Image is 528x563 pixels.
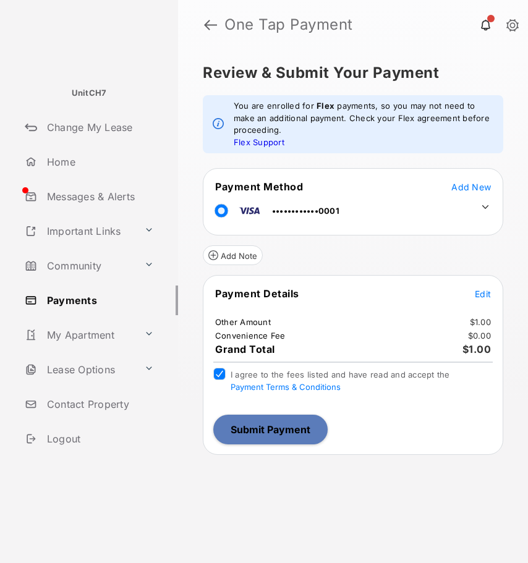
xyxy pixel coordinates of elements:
button: I agree to the fees listed and have read and accept the [231,382,341,392]
a: Community [20,251,139,281]
td: Other Amount [215,316,271,328]
a: Contact Property [20,389,178,419]
span: Payment Method [215,180,303,193]
span: ••••••••••••0001 [272,206,339,216]
p: UnitCH7 [72,87,107,99]
em: You are enrolled for payments, so you may not need to make an additional payment. Check your Flex... [234,100,493,148]
a: Lease Options [20,355,139,384]
a: Change My Lease [20,112,178,142]
a: Home [20,147,178,177]
a: Messages & Alerts [20,182,178,211]
button: Add Note [203,245,263,265]
h5: Review & Submit Your Payment [203,66,493,80]
button: Edit [475,287,491,300]
a: My Apartment [20,320,139,350]
a: Flex Support [234,137,284,147]
span: Add New [451,182,491,192]
a: Important Links [20,216,139,246]
a: Logout [20,424,178,454]
td: $0.00 [467,330,492,341]
strong: Flex [317,101,334,111]
span: Grand Total [215,343,275,355]
button: Add New [451,180,491,193]
a: Payments [20,286,178,315]
td: Convenience Fee [215,330,286,341]
span: $1.00 [462,343,492,355]
strong: One Tap Payment [224,17,508,32]
button: Submit Payment [213,415,328,444]
span: Edit [475,289,491,299]
span: I agree to the fees listed and have read and accept the [231,370,450,392]
td: $1.00 [469,316,492,328]
span: Payment Details [215,287,299,300]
